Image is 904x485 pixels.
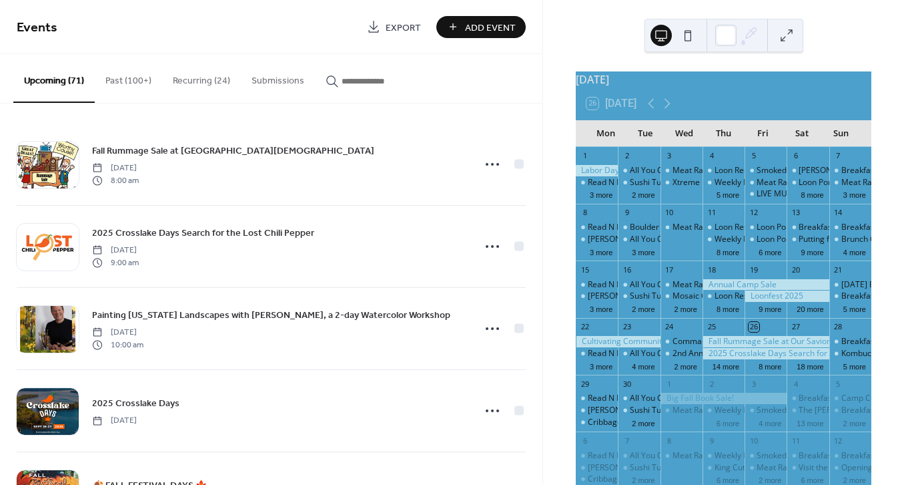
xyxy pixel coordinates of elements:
[92,327,143,339] span: [DATE]
[618,393,660,404] div: All You Can Eat Tacos
[618,279,660,291] div: All You Can Eat Tacos
[626,188,660,200] button: 2 more
[669,360,703,371] button: 2 more
[711,417,745,428] button: 6 more
[588,234,740,245] div: [PERSON_NAME] Mondays at Sunshine's!
[672,177,806,188] div: Xtreme Music Bingo- Awesome 80's
[622,151,632,161] div: 2
[622,208,632,218] div: 9
[664,265,674,275] div: 17
[707,265,717,275] div: 18
[833,265,843,275] div: 21
[749,379,759,389] div: 3
[711,474,745,485] button: 6 more
[92,257,139,269] span: 9:00 am
[715,291,876,302] div: Loon Research Tour - [GEOGRAPHIC_DATA]
[92,143,374,158] a: Fall Rummage Sale at [GEOGRAPHIC_DATA][DEMOGRAPHIC_DATA]
[588,393,683,404] div: Read N Play Every [DATE]
[829,405,871,416] div: Breakfast at Sunshine’s!
[92,397,179,411] span: 2025 Crosslake Days
[664,322,674,332] div: 24
[838,303,871,314] button: 5 more
[92,309,450,323] span: Painting [US_STATE] Landscapes with [PERSON_NAME], a 2-day Watercolor Workshop
[833,379,843,389] div: 5
[745,234,787,245] div: Loon Pontoon Tours - National Loon Center
[630,234,710,245] div: All You Can Eat Tacos
[783,120,822,147] div: Sat
[749,436,759,446] div: 10
[745,405,787,416] div: Smoked Rib Fridays!
[92,174,139,186] span: 8:00 am
[745,222,787,233] div: Loon Pontoon Tours - National Loon Center
[95,54,162,102] button: Past (100+)
[92,245,139,257] span: [DATE]
[791,379,801,389] div: 4
[795,474,829,485] button: 6 more
[833,151,843,161] div: 7
[622,322,632,332] div: 23
[703,234,745,245] div: Weekly Family Story Time: Thursdays
[576,177,618,188] div: Read N Play Every Monday
[799,222,887,233] div: Breakfast at Sunshine’s!
[672,279,807,291] div: Meat Raffle at [GEOGRAPHIC_DATA]
[829,450,871,462] div: Breakfast at Sunshine’s!
[576,405,618,416] div: Margarita Mondays at Sunshine's!
[588,348,683,359] div: Read N Play Every [DATE]
[703,336,829,347] div: Fall Rummage Sale at Our Saviors Lutheran Church
[787,165,829,176] div: Susie Baillif Memorial Fund Raising Show
[576,417,618,428] div: Cribbage Doubles League at Jack Pine Brewery
[829,177,871,188] div: Meat Raffle
[576,71,871,88] div: [DATE]
[707,436,717,446] div: 9
[715,222,876,233] div: Loon Research Tour - [GEOGRAPHIC_DATA]
[838,474,871,485] button: 2 more
[791,417,829,428] button: 13 more
[622,265,632,275] div: 16
[707,322,717,332] div: 25
[791,151,801,161] div: 6
[833,436,843,446] div: 12
[841,177,884,188] div: Meat Raffle
[757,165,831,176] div: Smoked Rib Fridays!
[745,177,787,188] div: Meat Raffle at Barajas
[833,208,843,218] div: 14
[436,16,526,38] button: Add Event
[791,265,801,275] div: 20
[669,303,703,314] button: 2 more
[672,291,769,302] div: Mosaic Coaster Creations
[833,322,843,332] div: 28
[664,379,674,389] div: 1
[576,450,618,462] div: Read N Play Every Monday
[660,222,703,233] div: Meat Raffle at Lucky's Tavern
[660,165,703,176] div: Meat Raffle at Lucky's Tavern
[660,393,787,404] div: Big Fall Book Sale!
[672,165,807,176] div: Meat Raffle at [GEOGRAPHIC_DATA]
[626,360,660,371] button: 4 more
[622,436,632,446] div: 7
[707,151,717,161] div: 4
[576,393,618,404] div: Read N Play Every Monday
[711,246,745,257] button: 8 more
[749,208,759,218] div: 12
[630,405,689,416] div: Sushi Tuesdays!
[672,450,807,462] div: Meat Raffle at [GEOGRAPHIC_DATA]
[757,450,831,462] div: Smoked Rib Fridays!
[743,120,783,147] div: Fri
[745,291,829,302] div: Loonfest 2025
[576,474,618,485] div: Cribbage Doubles League at Jack Pine Brewery
[660,177,703,188] div: Xtreme Music Bingo- Awesome 80's
[829,279,871,291] div: Sunday Breakfast!
[241,54,315,102] button: Submissions
[745,450,787,462] div: Smoked Rib Fridays!
[626,246,660,257] button: 3 more
[838,360,871,371] button: 5 more
[829,291,871,302] div: Breakfast at Sunshine’s!
[745,165,787,176] div: Smoked Rib Fridays!
[715,405,852,416] div: Weekly Family Story Time: Thursdays
[829,336,871,347] div: Breakfast at Sunshine’s!
[357,16,431,38] a: Export
[660,291,703,302] div: Mosaic Coaster Creations
[576,336,660,347] div: Cultivating Communities Summit
[715,165,876,176] div: Loon Research Tour - [GEOGRAPHIC_DATA]
[92,307,450,323] a: Painting [US_STATE] Landscapes with [PERSON_NAME], a 2-day Watercolor Workshop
